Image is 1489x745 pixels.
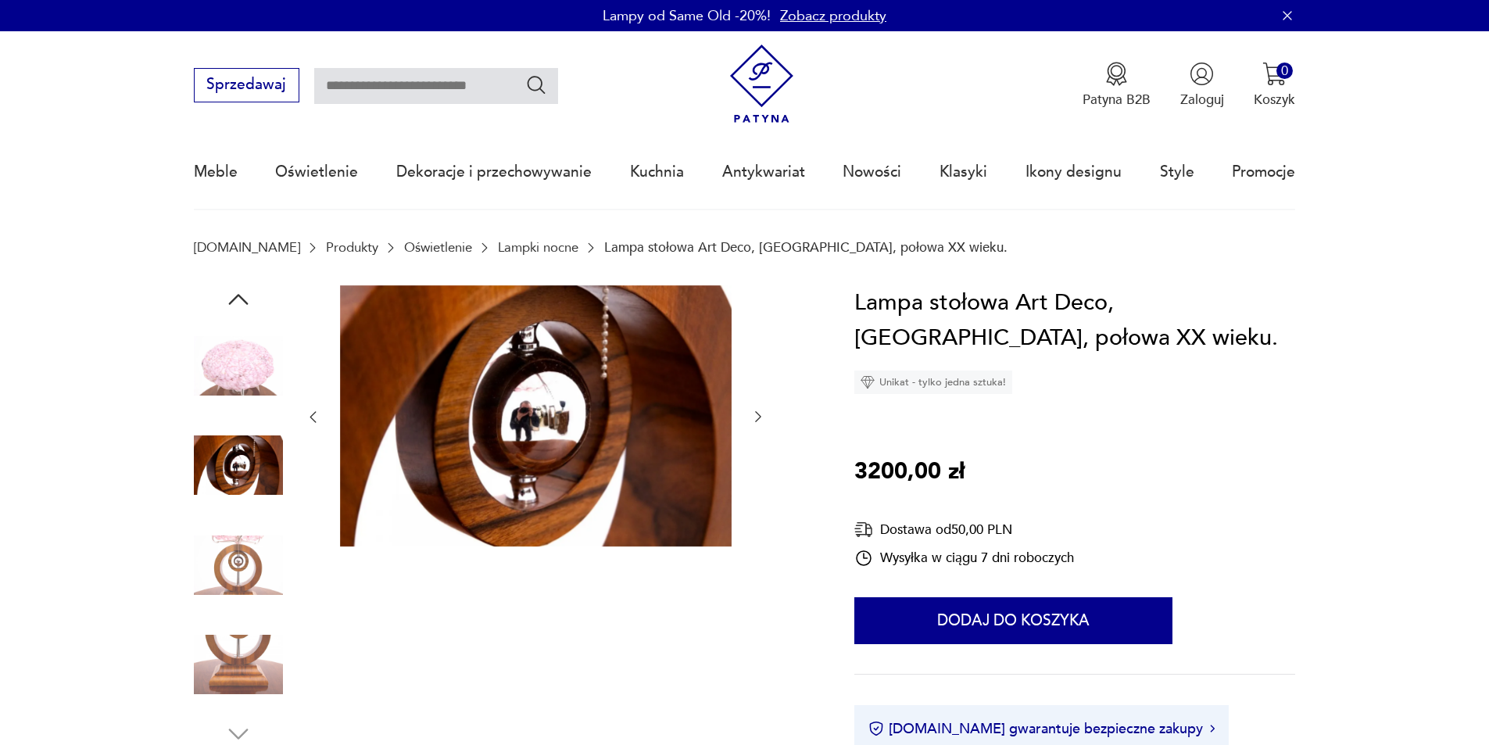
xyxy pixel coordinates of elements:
[854,520,1074,539] div: Dostawa od 50,00 PLN
[722,136,805,208] a: Antykwariat
[1262,62,1287,86] img: Ikona koszyka
[630,136,684,208] a: Kuchnia
[603,6,771,26] p: Lampy od Same Old -20%!
[1254,91,1295,109] p: Koszyk
[1232,136,1295,208] a: Promocje
[1190,62,1214,86] img: Ikonka użytkownika
[1083,62,1151,109] a: Ikona medaluPatyna B2B
[843,136,901,208] a: Nowości
[1254,62,1295,109] button: 0Koszyk
[1104,62,1129,86] img: Ikona medalu
[854,454,965,490] p: 3200,00 zł
[604,240,1008,255] p: Lampa stołowa Art Deco, [GEOGRAPHIC_DATA], połowa XX wieku.
[854,520,873,539] img: Ikona dostawy
[194,136,238,208] a: Meble
[194,421,283,510] img: Zdjęcie produktu Lampa stołowa Art Deco, Polska, połowa XX wieku.
[525,73,548,96] button: Szukaj
[1276,63,1293,79] div: 0
[194,68,299,102] button: Sprzedawaj
[861,375,875,389] img: Ikona diamentu
[194,620,283,709] img: Zdjęcie produktu Lampa stołowa Art Deco, Polska, połowa XX wieku.
[326,240,378,255] a: Produkty
[404,240,472,255] a: Oświetlenie
[498,240,578,255] a: Lampki nocne
[1025,136,1122,208] a: Ikony designu
[396,136,592,208] a: Dekoracje i przechowywanie
[780,6,886,26] a: Zobacz produkty
[854,285,1295,356] h1: Lampa stołowa Art Deco, [GEOGRAPHIC_DATA], połowa XX wieku.
[940,136,987,208] a: Klasyki
[1083,62,1151,109] button: Patyna B2B
[194,321,283,410] img: Zdjęcie produktu Lampa stołowa Art Deco, Polska, połowa XX wieku.
[868,721,884,736] img: Ikona certyfikatu
[854,549,1074,568] div: Wysyłka w ciągu 7 dni roboczych
[194,80,299,92] a: Sprzedawaj
[1083,91,1151,109] p: Patyna B2B
[854,371,1012,394] div: Unikat - tylko jedna sztuka!
[1180,62,1224,109] button: Zaloguj
[194,240,300,255] a: [DOMAIN_NAME]
[340,285,732,546] img: Zdjęcie produktu Lampa stołowa Art Deco, Polska, połowa XX wieku.
[275,136,358,208] a: Oświetlenie
[722,45,801,124] img: Patyna - sklep z meblami i dekoracjami vintage
[1180,91,1224,109] p: Zaloguj
[1160,136,1194,208] a: Style
[854,597,1172,644] button: Dodaj do koszyka
[1210,725,1215,732] img: Ikona strzałki w prawo
[868,719,1215,739] button: [DOMAIN_NAME] gwarantuje bezpieczne zakupy
[194,521,283,610] img: Zdjęcie produktu Lampa stołowa Art Deco, Polska, połowa XX wieku.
